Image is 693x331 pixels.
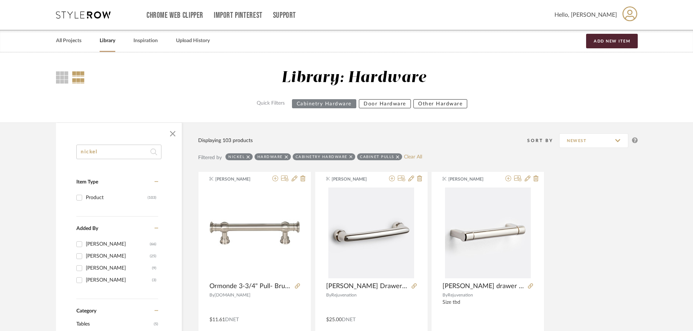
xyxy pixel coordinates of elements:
input: Search within 103 results [76,145,161,159]
span: [PERSON_NAME] Drawer Pull 4", Polished Nickel [326,282,409,290]
div: [PERSON_NAME] [86,250,150,262]
div: Size tbd [442,299,533,312]
button: Door Hardware [359,99,411,108]
span: [PERSON_NAME] drawer Pull- Polished Nickel [442,282,525,290]
span: Added By [76,226,98,231]
img: Kennedy Drawer Pull 4", Polished Nickel [328,187,414,278]
div: Hardware [257,154,283,159]
a: Clear All [404,154,422,160]
span: $11.61 [209,317,225,322]
span: By [442,293,448,297]
div: [PERSON_NAME] [86,238,150,250]
span: DNET [225,317,239,322]
label: Quick Filters [252,99,289,108]
div: Cabinet Pulls [360,154,394,159]
span: Rejuvenation [331,293,357,297]
span: [PERSON_NAME] [215,176,261,182]
img: Ormonde 3-3/4" Pull- Brushed Satin Nickel [209,188,300,278]
div: Sort By [527,137,559,144]
div: Displaying 103 products [198,137,253,145]
div: (103) [148,192,156,203]
a: Upload History [176,36,210,46]
button: Close [165,126,180,141]
span: Category [76,308,96,314]
a: Support [273,12,296,19]
span: DNET [342,317,356,322]
div: Filtered by [198,154,222,162]
span: Tables [76,318,152,330]
a: All Projects [56,36,81,46]
div: Library: Hardware [281,69,426,87]
div: Product [86,192,148,203]
img: Blair drawer Pull- Polished Nickel [445,187,531,278]
div: [PERSON_NAME] [86,262,152,274]
span: $25.00 [326,317,342,322]
div: Cabinetry Hardware [296,154,348,159]
a: Library [100,36,115,46]
div: (9) [152,262,156,274]
span: Ormonde 3-3/4" Pull- Brushed Satin Nickel [209,282,292,290]
span: By [209,293,215,297]
a: Inspiration [133,36,158,46]
div: (3) [152,274,156,286]
span: By [326,293,331,297]
div: (25) [150,250,156,262]
div: (66) [150,238,156,250]
button: Add New Item [586,34,638,48]
span: [DOMAIN_NAME] [215,293,251,297]
span: [PERSON_NAME] [332,176,377,182]
span: [PERSON_NAME] [448,176,494,182]
div: [PERSON_NAME] [86,274,152,286]
div: nickel [228,154,245,159]
button: Cabinetry Hardware [292,99,356,108]
span: Hello, [PERSON_NAME] [554,11,617,19]
span: Item Type [76,179,98,185]
button: Other Hardware [413,99,467,108]
span: Rejuvenation [448,293,473,297]
a: Chrome Web Clipper [147,12,203,19]
span: (5) [154,318,158,330]
a: Import Pinterest [214,12,263,19]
